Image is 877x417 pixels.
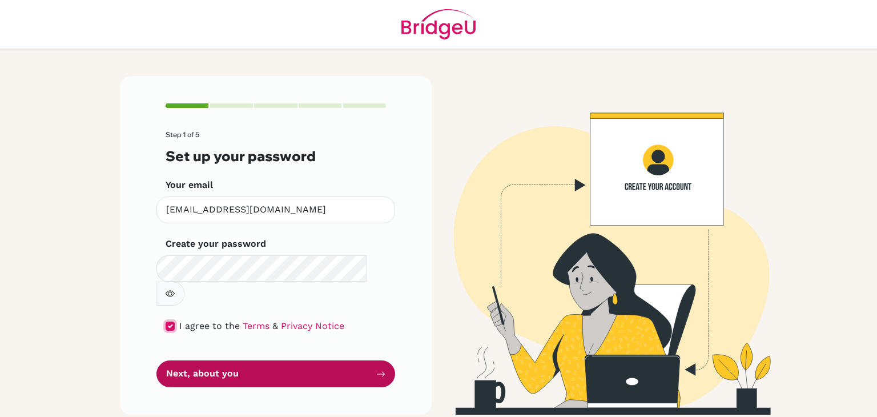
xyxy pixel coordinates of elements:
h3: Set up your password [166,148,386,165]
a: Privacy Notice [281,320,344,331]
a: Terms [243,320,269,331]
button: Next, about you [156,360,395,387]
label: Your email [166,178,213,192]
span: I agree to the [179,320,240,331]
span: Step 1 of 5 [166,130,199,139]
span: & [272,320,278,331]
label: Create your password [166,237,266,251]
input: Insert your email* [156,197,395,223]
